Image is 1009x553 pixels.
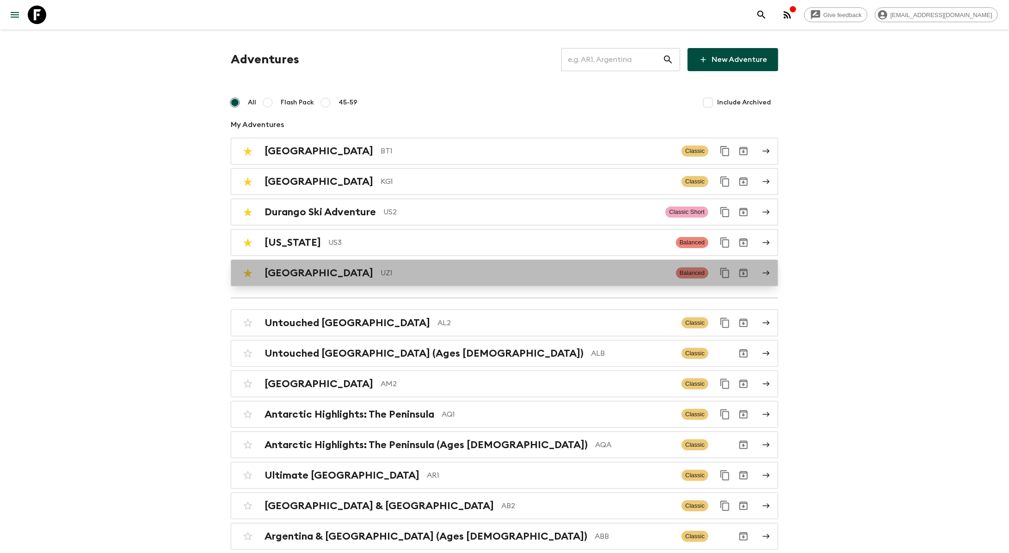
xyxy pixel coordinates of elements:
a: Antarctic Highlights: The Peninsula (Ages [DEMOGRAPHIC_DATA])AQAClassicArchive [231,431,778,458]
button: Duplicate for 45-59 [716,203,734,221]
a: Ultimate [GEOGRAPHIC_DATA]AR1ClassicDuplicate for 45-59Archive [231,462,778,489]
h2: Antarctic Highlights: The Peninsula [265,408,434,420]
button: Archive [734,264,753,282]
a: Untouched [GEOGRAPHIC_DATA]AL2ClassicDuplicate for 45-59Archive [231,310,778,336]
span: Classic [682,470,708,481]
h2: Untouched [GEOGRAPHIC_DATA] (Ages [DEMOGRAPHIC_DATA]) [265,347,584,359]
p: US2 [383,207,658,218]
h2: [GEOGRAPHIC_DATA] [265,145,373,157]
h2: Ultimate [GEOGRAPHIC_DATA] [265,469,419,481]
span: Classic Short [665,207,708,218]
span: All [248,98,256,107]
button: Archive [734,172,753,191]
p: ABB [595,531,674,542]
button: Duplicate for 45-59 [716,497,734,515]
span: Classic [682,531,708,542]
span: Balanced [676,237,708,248]
button: Duplicate for 45-59 [716,375,734,393]
a: Durango Ski AdventureUS2Classic ShortDuplicate for 45-59Archive [231,199,778,225]
h2: Argentina & [GEOGRAPHIC_DATA] (Ages [DEMOGRAPHIC_DATA]) [265,530,587,542]
h2: [US_STATE] [265,237,321,249]
button: Duplicate for 45-59 [716,264,734,282]
a: [GEOGRAPHIC_DATA]BT1ClassicDuplicate for 45-59Archive [231,138,778,164]
p: AM2 [381,378,674,389]
p: AB2 [501,500,674,511]
span: [EMAIL_ADDRESS][DOMAIN_NAME] [886,12,997,18]
a: [GEOGRAPHIC_DATA]KG1ClassicDuplicate for 45-59Archive [231,168,778,195]
h2: [GEOGRAPHIC_DATA] [265,378,373,390]
h2: [GEOGRAPHIC_DATA] [265,267,373,279]
span: Classic [682,409,708,420]
p: AQ1 [442,409,674,420]
button: menu [6,6,24,24]
span: Give feedback [818,12,867,18]
button: Archive [734,314,753,332]
h2: Untouched [GEOGRAPHIC_DATA] [265,317,430,329]
span: Classic [682,146,708,157]
button: Duplicate for 45-59 [716,142,734,160]
button: Duplicate for 45-59 [716,405,734,424]
h1: Adventures [231,50,299,69]
button: Archive [734,375,753,393]
span: Balanced [676,267,708,279]
span: Classic [682,378,708,389]
button: Archive [734,344,753,363]
p: US3 [328,237,669,248]
a: [GEOGRAPHIC_DATA] & [GEOGRAPHIC_DATA]AB2ClassicDuplicate for 45-59Archive [231,492,778,519]
button: Duplicate for 45-59 [716,314,734,332]
a: Antarctic Highlights: The PeninsulaAQ1ClassicDuplicate for 45-59Archive [231,401,778,428]
button: Duplicate for 45-59 [716,233,734,252]
span: Classic [682,348,708,359]
h2: [GEOGRAPHIC_DATA] [265,176,373,188]
p: AR1 [427,470,674,481]
div: [EMAIL_ADDRESS][DOMAIN_NAME] [875,7,998,22]
input: e.g. AR1, Argentina [561,47,663,73]
button: Duplicate for 45-59 [716,172,734,191]
button: Archive [734,436,753,454]
a: [GEOGRAPHIC_DATA]UZ1BalancedDuplicate for 45-59Archive [231,260,778,286]
button: Archive [734,142,753,160]
p: KG1 [381,176,674,187]
span: Flash Pack [281,98,314,107]
button: Archive [734,203,753,221]
a: Argentina & [GEOGRAPHIC_DATA] (Ages [DEMOGRAPHIC_DATA])ABBClassicArchive [231,523,778,550]
p: UZ1 [381,267,669,279]
button: Archive [734,497,753,515]
span: Classic [682,176,708,187]
a: [US_STATE]US3BalancedDuplicate for 45-59Archive [231,229,778,256]
h2: Durango Ski Adventure [265,206,376,218]
span: Classic [682,317,708,328]
span: Classic [682,439,708,450]
button: search adventures [752,6,771,24]
button: Archive [734,233,753,252]
a: Give feedback [804,7,867,22]
p: AQA [595,439,674,450]
a: New Adventure [688,48,778,71]
h2: Antarctic Highlights: The Peninsula (Ages [DEMOGRAPHIC_DATA]) [265,439,588,451]
button: Duplicate for 45-59 [716,466,734,485]
span: Include Archived [717,98,771,107]
a: [GEOGRAPHIC_DATA]AM2ClassicDuplicate for 45-59Archive [231,371,778,397]
button: Archive [734,405,753,424]
span: Classic [682,500,708,511]
p: My Adventures [231,119,778,130]
p: AL2 [437,317,674,328]
p: ALB [591,348,674,359]
button: Archive [734,466,753,485]
h2: [GEOGRAPHIC_DATA] & [GEOGRAPHIC_DATA] [265,500,494,512]
span: 45-59 [338,98,357,107]
button: Archive [734,527,753,546]
a: Untouched [GEOGRAPHIC_DATA] (Ages [DEMOGRAPHIC_DATA])ALBClassicArchive [231,340,778,367]
p: BT1 [381,146,674,157]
